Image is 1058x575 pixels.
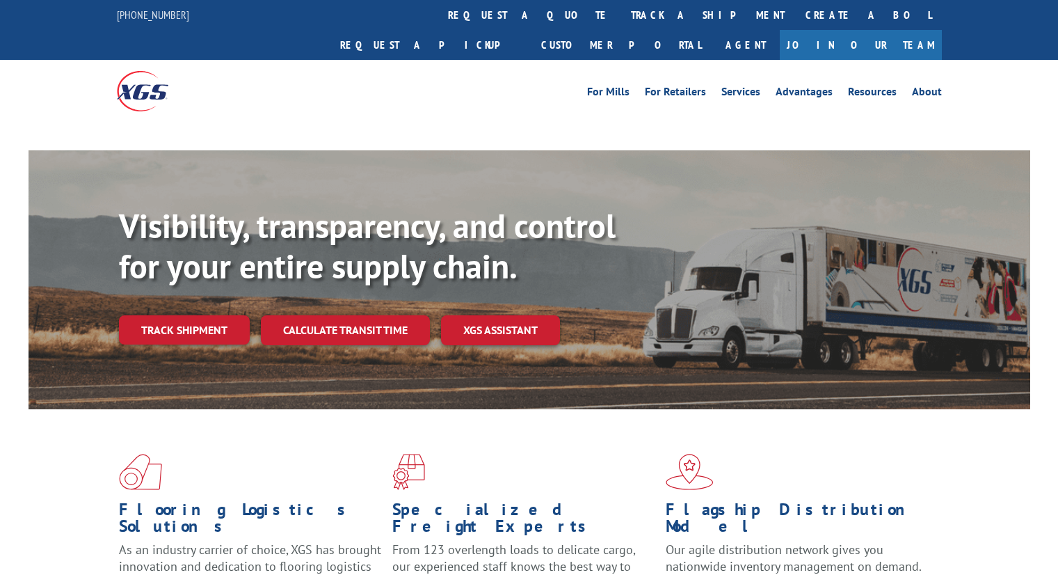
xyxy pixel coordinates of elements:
[912,86,942,102] a: About
[261,315,430,345] a: Calculate transit time
[666,501,929,542] h1: Flagship Distribution Model
[392,501,655,542] h1: Specialized Freight Experts
[392,454,425,490] img: xgs-icon-focused-on-flooring-red
[119,501,382,542] h1: Flooring Logistics Solutions
[119,315,250,345] a: Track shipment
[776,86,833,102] a: Advantages
[587,86,630,102] a: For Mills
[666,542,922,574] span: Our agile distribution network gives you nationwide inventory management on demand.
[645,86,706,102] a: For Retailers
[780,30,942,60] a: Join Our Team
[119,204,616,287] b: Visibility, transparency, and control for your entire supply chain.
[531,30,712,60] a: Customer Portal
[721,86,760,102] a: Services
[712,30,780,60] a: Agent
[441,315,560,345] a: XGS ASSISTANT
[330,30,531,60] a: Request a pickup
[848,86,897,102] a: Resources
[117,8,189,22] a: [PHONE_NUMBER]
[666,454,714,490] img: xgs-icon-flagship-distribution-model-red
[119,454,162,490] img: xgs-icon-total-supply-chain-intelligence-red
